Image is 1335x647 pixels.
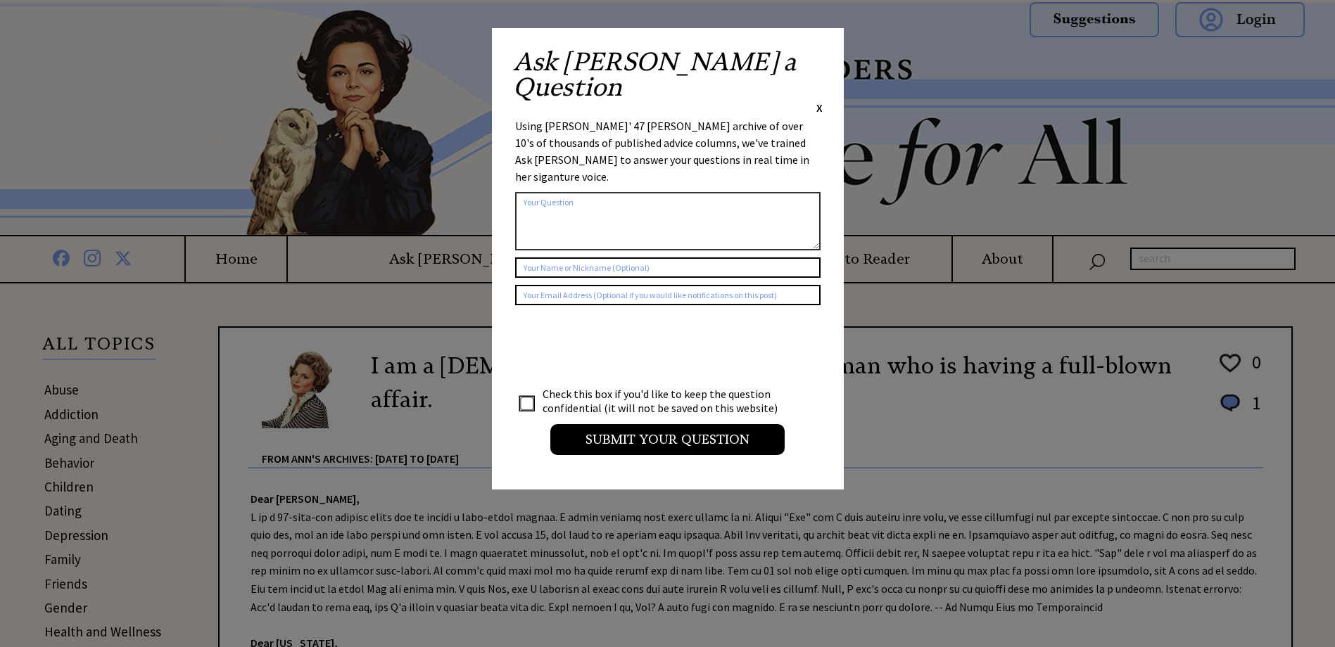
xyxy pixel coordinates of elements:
iframe: reCAPTCHA [515,319,729,374]
span: X [816,101,823,115]
input: Submit your Question [550,424,785,455]
input: Your Name or Nickname (Optional) [515,257,821,278]
td: Check this box if you'd like to keep the question confidential (it will not be saved on this webs... [542,386,791,416]
h2: Ask [PERSON_NAME] a Question [513,49,823,100]
input: Your Email Address (Optional if you would like notifications on this post) [515,285,821,305]
div: Using [PERSON_NAME]' 47 [PERSON_NAME] archive of over 10's of thousands of published advice colum... [515,117,821,185]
